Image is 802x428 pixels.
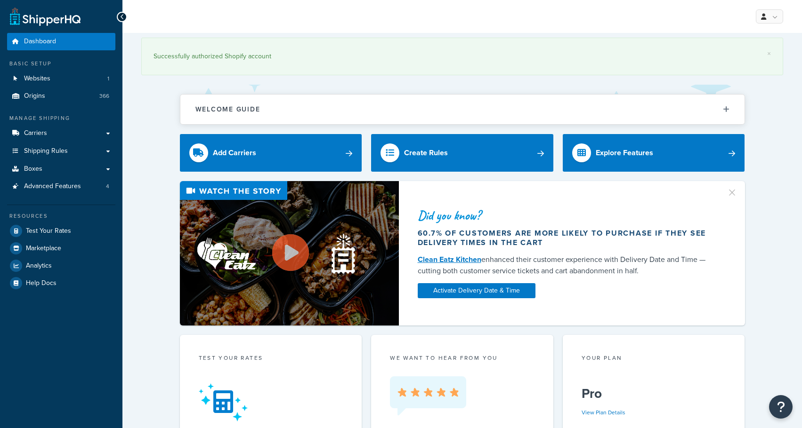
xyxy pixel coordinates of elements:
[418,229,715,247] div: 60.7% of customers are more likely to purchase if they see delivery times in the cart
[596,146,653,159] div: Explore Features
[404,146,448,159] div: Create Rules
[195,106,260,113] h2: Welcome Guide
[769,395,793,419] button: Open Resource Center
[7,33,115,50] a: Dashboard
[24,147,68,155] span: Shipping Rules
[7,222,115,239] a: Test Your Rates
[582,354,726,365] div: Your Plan
[26,262,52,270] span: Analytics
[767,50,771,57] a: ×
[7,70,115,87] li: Websites
[213,146,256,159] div: Add Carriers
[418,209,715,222] div: Did you know?
[7,160,115,178] a: Boxes
[154,50,771,63] div: Successfully authorized Shopify account
[7,60,115,68] div: Basic Setup
[7,114,115,122] div: Manage Shipping
[99,92,109,100] span: 366
[24,129,47,137] span: Carriers
[7,125,115,142] a: Carriers
[7,87,115,105] li: Origins
[24,75,50,83] span: Websites
[180,181,399,325] img: Video thumbnail
[7,275,115,292] a: Help Docs
[7,212,115,220] div: Resources
[199,354,343,365] div: Test your rates
[26,245,61,253] span: Marketplace
[7,240,115,257] a: Marketplace
[7,87,115,105] a: Origins366
[24,165,42,173] span: Boxes
[418,254,715,277] div: enhanced their customer experience with Delivery Date and Time — cutting both customer service ti...
[24,92,45,100] span: Origins
[26,279,57,287] span: Help Docs
[582,386,726,401] h5: Pro
[7,70,115,87] a: Websites1
[563,134,745,172] a: Explore Features
[371,134,553,172] a: Create Rules
[418,283,535,298] a: Activate Delivery Date & Time
[582,408,625,417] a: View Plan Details
[7,178,115,195] li: Advanced Features
[106,182,109,190] span: 4
[180,134,362,172] a: Add Carriers
[390,354,535,362] p: we want to hear from you
[7,143,115,160] a: Shipping Rules
[24,38,56,46] span: Dashboard
[7,178,115,195] a: Advanced Features4
[24,182,81,190] span: Advanced Features
[107,75,109,83] span: 1
[418,254,481,265] a: Clean Eatz Kitchen
[26,227,71,235] span: Test Your Rates
[180,95,745,124] button: Welcome Guide
[7,257,115,274] a: Analytics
